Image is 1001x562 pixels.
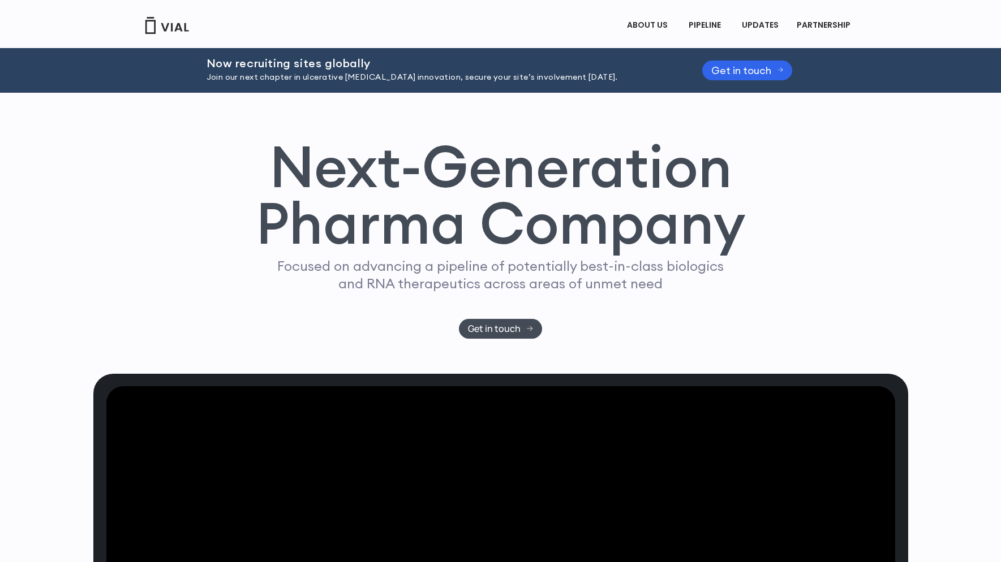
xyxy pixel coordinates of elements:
span: Get in touch [468,325,521,333]
h2: Now recruiting sites globally [207,57,674,70]
img: Vial Logo [144,17,190,34]
p: Focused on advancing a pipeline of potentially best-in-class biologics and RNA therapeutics acros... [273,257,729,292]
a: PIPELINEMenu Toggle [680,16,732,35]
a: Get in touch [702,60,793,80]
a: ABOUT USMenu Toggle [618,16,679,35]
p: Join our next chapter in ulcerative [MEDICAL_DATA] innovation, secure your site’s involvement [DA... [207,71,674,84]
h1: Next-Generation Pharma Company [256,138,746,252]
span: Get in touch [711,66,771,75]
a: Get in touch [459,319,542,339]
a: PARTNERSHIPMenu Toggle [788,16,862,35]
a: UPDATES [733,16,787,35]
